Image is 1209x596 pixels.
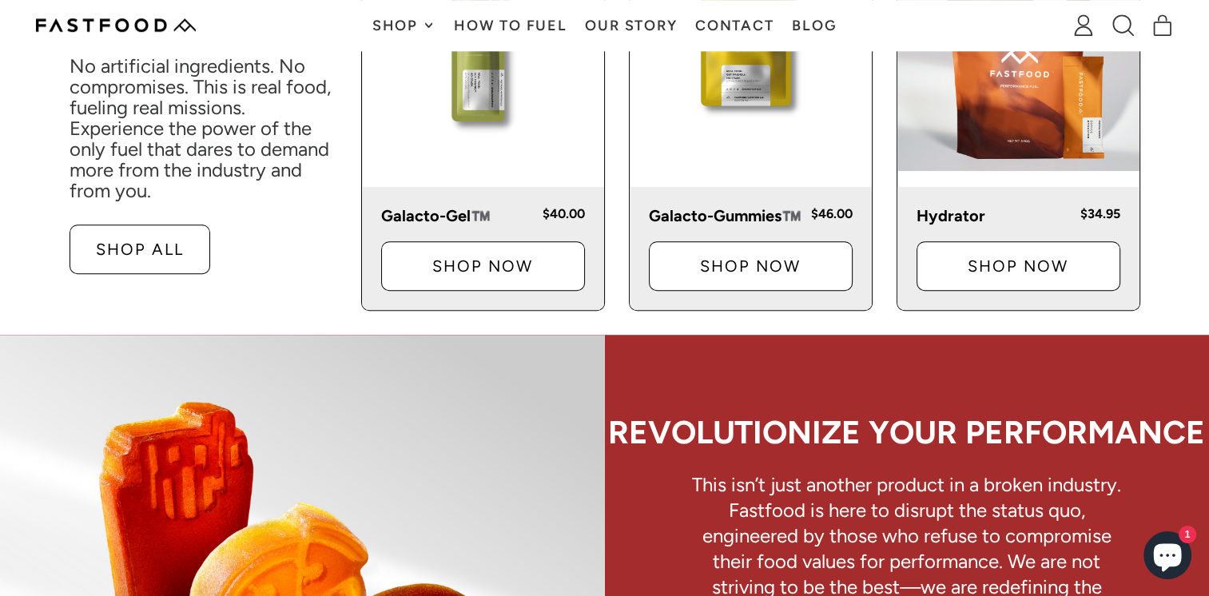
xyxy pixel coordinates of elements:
[608,415,1205,449] h2: Revolutionize Your Performance
[381,241,585,291] a: Shop Now
[917,206,1071,225] p: Hydrator
[543,206,585,222] p: $40.00
[381,206,533,225] p: Galacto-Gel™️
[96,241,184,257] p: Shop All
[36,18,196,32] img: Fastfood
[917,241,1120,291] a: Shop Now
[372,18,422,33] span: Shop
[649,241,853,291] a: Shop Now
[943,258,1094,274] p: Shop Now
[70,56,337,201] p: No artificial ingredients. No compromises. This is real food, fueling real missions. Experience t...
[811,206,853,222] p: $46.00
[675,258,826,274] p: Shop Now
[408,258,559,274] p: Shop Now
[1139,531,1196,583] inbox-online-store-chat: Shopify online store chat
[1080,206,1120,222] p: $34.95
[649,206,801,225] p: Galacto-Gummies™️
[70,224,210,274] a: Shop All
